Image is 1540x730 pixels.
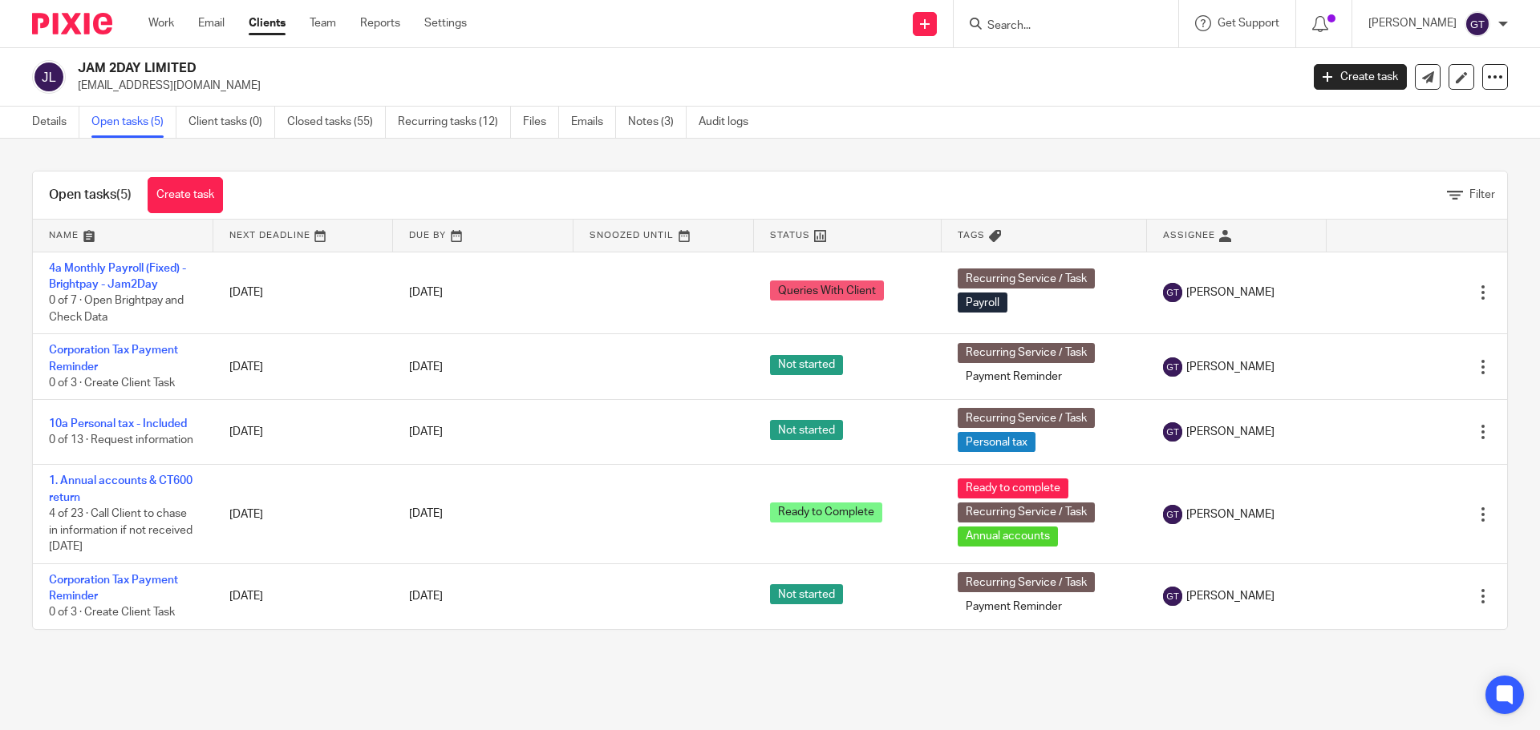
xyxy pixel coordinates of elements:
img: Pixie [32,13,112,34]
span: Ready to complete [958,478,1068,498]
span: [DATE] [409,426,443,438]
span: Personal tax [958,432,1035,452]
a: Team [310,15,336,31]
span: [PERSON_NAME] [1186,359,1275,375]
span: 0 of 3 · Create Client Task [49,377,175,389]
img: svg%3E [1163,505,1182,524]
span: 4 of 23 · Call Client to chase in information if not received [DATE] [49,508,192,552]
span: [DATE] [409,361,443,373]
span: Annual accounts [958,526,1058,546]
span: [PERSON_NAME] [1186,506,1275,522]
span: Queries With Client [770,280,884,300]
a: Create task [1314,64,1407,90]
span: Payment Reminder [958,367,1070,387]
a: Open tasks (5) [91,107,176,138]
td: [DATE] [213,400,394,465]
span: [DATE] [409,509,443,520]
img: svg%3E [1465,11,1490,37]
span: Ready to Complete [770,502,882,522]
a: Clients [249,15,286,31]
h2: JAM 2DAY LIMITED [78,60,1048,77]
span: Status [770,231,810,240]
span: Recurring Service / Task [958,343,1095,363]
span: Snoozed Until [590,231,674,240]
span: [PERSON_NAME] [1186,588,1275,604]
a: Details [32,107,79,138]
span: Recurring Service / Task [958,572,1095,592]
a: Client tasks (0) [188,107,275,138]
span: Filter [1469,189,1495,200]
h1: Open tasks [49,187,132,204]
a: 4a Monthly Payroll (Fixed) - Brightpay - Jam2Day [49,263,186,290]
span: Recurring Service / Task [958,502,1095,522]
td: [DATE] [213,563,394,629]
a: Files [523,107,559,138]
span: Not started [770,355,843,375]
img: svg%3E [1163,283,1182,302]
span: Not started [770,584,843,604]
p: [PERSON_NAME] [1368,15,1457,31]
span: [PERSON_NAME] [1186,284,1275,300]
a: Work [148,15,174,31]
a: Closed tasks (55) [287,107,386,138]
span: [DATE] [409,287,443,298]
td: [DATE] [213,465,394,563]
a: Reports [360,15,400,31]
span: 0 of 3 · Create Client Task [49,607,175,619]
span: Get Support [1218,18,1279,29]
td: [DATE] [213,252,394,334]
span: Recurring Service / Task [958,408,1095,428]
a: Recurring tasks (12) [398,107,511,138]
a: Emails [571,107,616,138]
a: 10a Personal tax - Included [49,418,187,430]
a: Corporation Tax Payment Reminder [49,345,178,372]
span: Tags [958,231,985,240]
input: Search [986,19,1130,34]
a: Audit logs [699,107,760,138]
span: 0 of 7 · Open Brightpay and Check Data [49,295,184,323]
a: Notes (3) [628,107,687,138]
a: Settings [424,15,467,31]
span: (5) [116,188,132,201]
span: Payroll [958,292,1007,313]
p: [EMAIL_ADDRESS][DOMAIN_NAME] [78,78,1290,94]
a: Create task [148,177,223,213]
span: Not started [770,420,843,440]
td: [DATE] [213,334,394,400]
img: svg%3E [1163,587,1182,606]
span: [PERSON_NAME] [1186,424,1275,440]
img: svg%3E [1163,422,1182,442]
a: Email [198,15,225,31]
span: [DATE] [409,591,443,602]
img: svg%3E [32,60,66,94]
span: Recurring Service / Task [958,268,1095,288]
a: 1. Annual accounts & CT600 return [49,475,192,502]
img: svg%3E [1163,357,1182,377]
span: Payment Reminder [958,596,1070,616]
a: Corporation Tax Payment Reminder [49,575,178,602]
span: 0 of 13 · Request information [49,435,193,446]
